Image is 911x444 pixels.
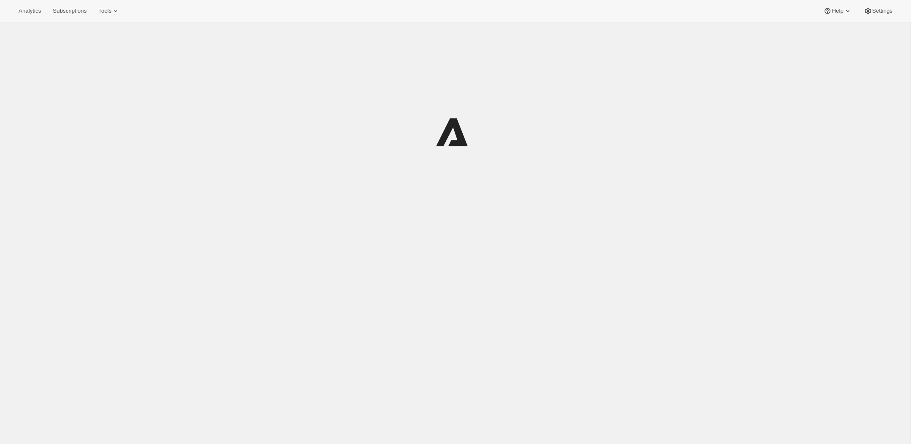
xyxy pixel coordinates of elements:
button: Subscriptions [48,5,92,17]
button: Tools [93,5,125,17]
span: Subscriptions [53,8,86,14]
span: Tools [98,8,111,14]
button: Help [818,5,857,17]
button: Analytics [13,5,46,17]
button: Settings [859,5,898,17]
span: Settings [872,8,892,14]
span: Help [832,8,843,14]
span: Analytics [19,8,41,14]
